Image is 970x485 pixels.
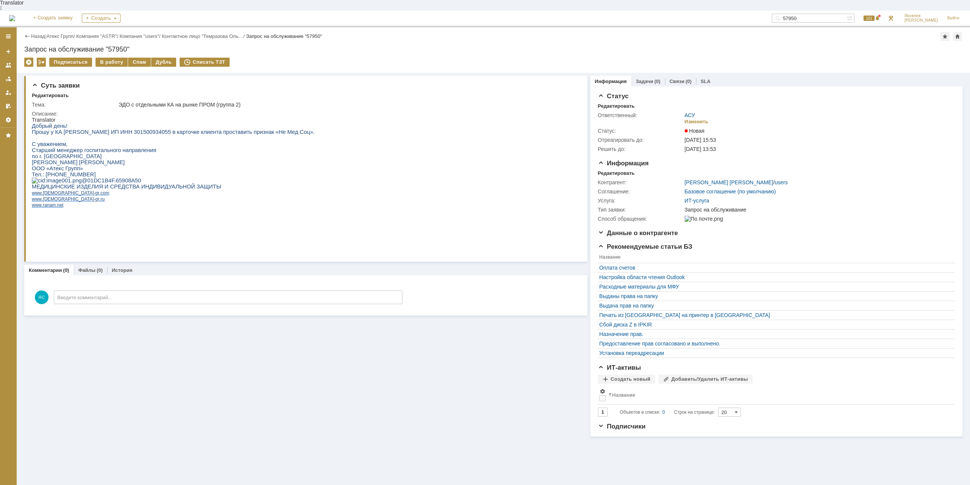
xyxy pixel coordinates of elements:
div: Сделать домашней страницей [953,32,962,41]
div: Запрос на обслуживание "57950" [24,46,962,53]
a: Связи [670,78,684,84]
a: Заявки в моей ответственности [2,73,14,85]
a: Установка переадресации [599,350,950,356]
span: gr [64,74,68,79]
div: / [76,33,119,39]
div: / [685,179,788,185]
span: Суть заявки [32,82,80,89]
span: ИТ-активы [598,364,641,371]
div: / [120,33,162,39]
div: (0) [97,267,103,273]
div: / [47,33,77,39]
a: Настройка области чтения Outlook [599,274,950,280]
a: Перейти на домашнюю страницу [9,15,15,21]
a: Выйти [943,11,964,26]
span: gr [64,80,68,85]
span: Настройки [599,388,605,394]
a: Перейти в интерфейс администратора [886,14,895,23]
span: [PERSON_NAME] [904,18,938,23]
span: Новая [685,128,705,134]
a: SLA [701,78,710,84]
div: Услуга: [598,198,683,204]
span: . [10,80,11,85]
div: Редактировать [598,170,635,176]
div: Статус: [598,128,683,134]
span: Расширенный поиск [846,14,854,21]
span: [DATE] 15:53 [685,137,716,143]
a: Печать из [GEOGRAPHIC_DATA] на принтер в [GEOGRAPHIC_DATA] [599,312,950,318]
div: Описание: [32,111,576,117]
div: Оплата счетов [599,265,950,271]
div: Работа с массовостью [37,58,46,67]
a: История [112,267,132,273]
i: Строк на странице: [620,408,715,417]
a: Создать заявку [2,46,14,58]
span: ranam [11,86,24,91]
a: Расходные материалы для МФУ [599,284,950,290]
span: . [10,86,11,91]
span: Статус [598,93,629,100]
a: Компания "users" [120,33,159,39]
a: Комментарии [29,267,62,273]
span: [DEMOGRAPHIC_DATA] [11,80,62,85]
img: По почте.png [685,216,723,222]
span: com [69,74,78,79]
a: Предоставление прав согласовано и выполнено. [599,341,950,347]
a: Заявки на командах [2,59,14,71]
a: Мои согласования [2,100,14,112]
span: 101 [864,16,875,21]
span: Объектов в списке: [620,410,660,415]
a: Задачи [636,78,653,84]
div: / [162,33,246,39]
th: Название [598,253,951,263]
div: ЭДО с отдельными КА на рынке ПРОМ (группа 2) [119,102,574,108]
div: 0 [662,408,665,417]
span: Подписчики [598,423,646,430]
a: Контактное лицо "Темразова Оль… [162,33,243,39]
div: Добавить в избранное [940,32,950,41]
a: Настройки [2,114,14,126]
th: Название [607,387,951,405]
div: Название [612,392,635,398]
div: Ответственный: [598,112,683,118]
a: [PERSON_NAME] [PERSON_NAME] [685,179,773,185]
span: - [62,74,64,79]
span: Рекомендуемые статьи БЗ [598,243,693,250]
div: Тема: [32,102,117,108]
a: Назначение прав. [599,331,950,337]
div: Контрагент: [598,179,683,185]
span: Информация [598,160,649,167]
div: (0) [63,267,69,273]
a: Атекс Групп [47,33,74,39]
a: + Создать заявку [29,11,77,26]
div: Выдача прав на папку [599,303,950,309]
div: (0) [654,78,660,84]
a: users [775,179,788,185]
div: Открыть панель уведомлений [859,11,882,26]
a: Яковлев[PERSON_NAME] [900,11,943,26]
div: Решить до: [598,146,683,152]
a: Назад [31,33,45,39]
a: Файлы [78,267,95,273]
span: . [24,86,25,91]
span: - [62,80,64,85]
span: ru [69,80,73,85]
div: Удалить [24,58,33,67]
div: Редактировать [598,103,635,109]
div: Запрос на обслуживание [685,207,950,213]
span: net [25,86,32,91]
div: Запрос на обслуживание "57950" [246,33,322,39]
div: Отреагировать до: [598,137,683,143]
div: (0) [685,78,692,84]
a: Информация [595,78,627,84]
span: . [67,74,69,79]
span: . [10,74,11,79]
div: Способ обращения: [598,216,683,222]
span: ЯС [35,290,48,304]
